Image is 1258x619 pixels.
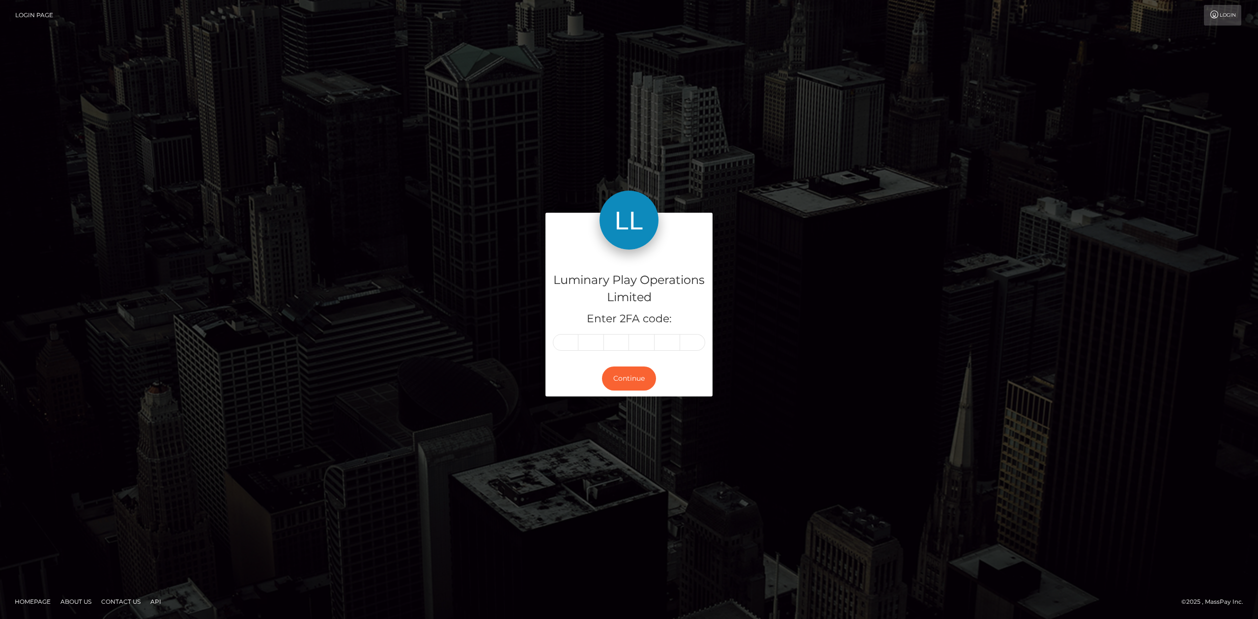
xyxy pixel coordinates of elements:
a: API [146,594,165,609]
a: Homepage [11,594,55,609]
div: © 2025 , MassPay Inc. [1181,596,1251,607]
h5: Enter 2FA code: [553,311,705,327]
h4: Luminary Play Operations Limited [553,272,705,306]
button: Continue [602,366,656,391]
a: Contact Us [97,594,144,609]
a: Login Page [15,5,53,26]
img: Luminary Play Operations Limited [600,191,658,250]
a: About Us [57,594,95,609]
a: Login [1204,5,1241,26]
